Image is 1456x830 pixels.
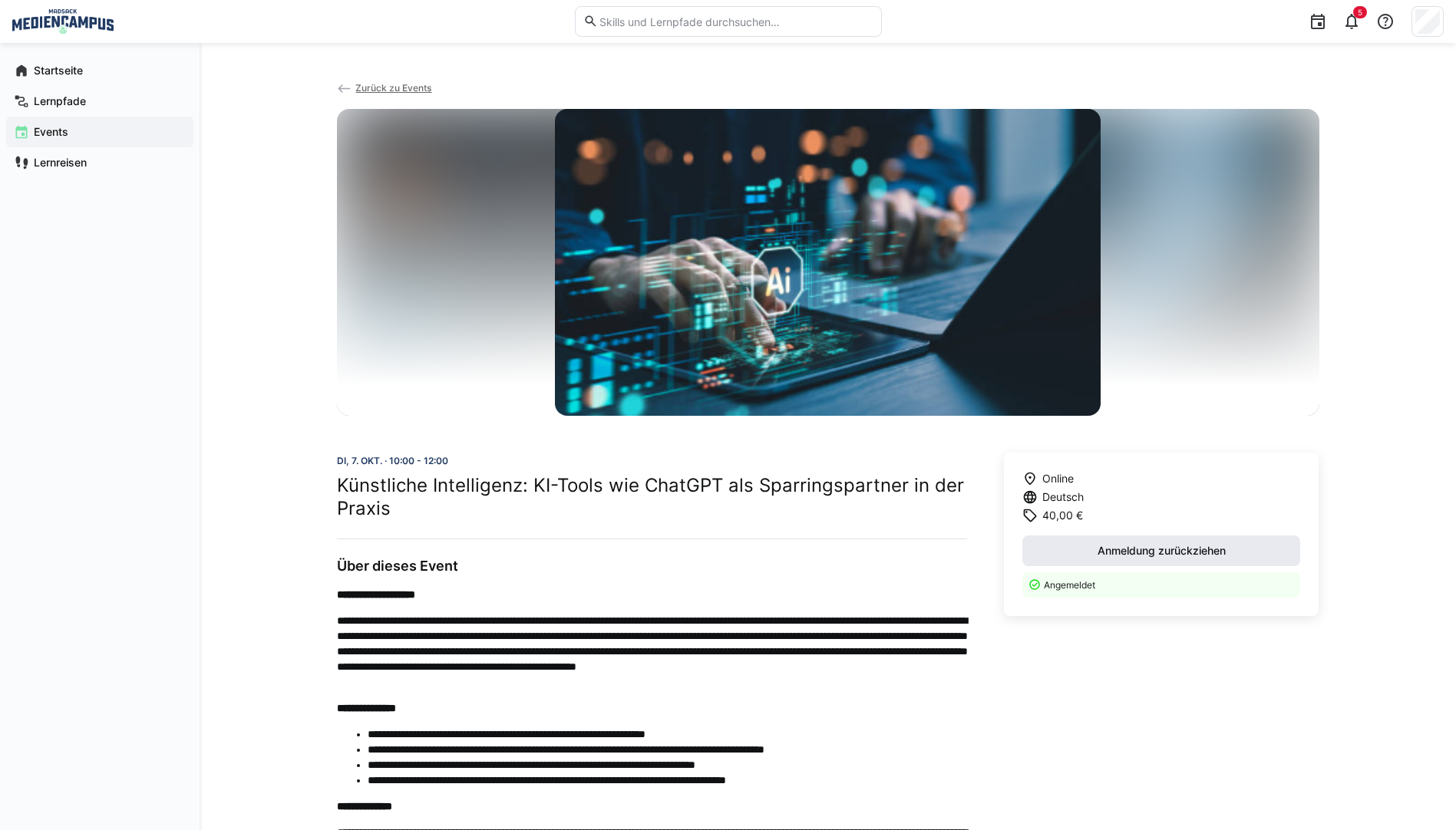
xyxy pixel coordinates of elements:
h3: Über dieses Event [337,558,967,575]
span: 40,00 € [1042,508,1083,523]
span: Di, 7. Okt. · 10:00 - 12:00 [337,455,448,466]
h2: Künstliche Intelligenz: KI-Tools wie ChatGPT als Sparringspartner in der Praxis [337,474,967,520]
span: Zurück zu Events [355,82,431,94]
span: Deutsch [1042,489,1084,505]
span: 5 [1358,8,1362,17]
span: Anmeldung zurückziehen [1095,543,1228,558]
p: Angemeldet [1044,578,1292,591]
a: Zurück zu Events [337,82,432,94]
span: Online [1042,471,1074,486]
input: Skills und Lernpfade durchsuchen… [598,15,873,28]
button: Anmeldung zurückziehen [1022,535,1301,566]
